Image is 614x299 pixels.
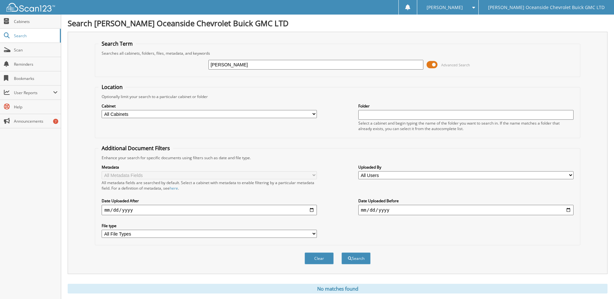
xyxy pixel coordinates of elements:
[14,61,58,67] span: Reminders
[68,284,608,293] div: No matches found
[98,83,126,91] legend: Location
[14,19,58,24] span: Cabinets
[6,3,55,12] img: scan123-logo-white.svg
[14,90,53,95] span: User Reports
[98,155,576,161] div: Enhance your search for specific documents using filters such as date and file type.
[305,252,334,264] button: Clear
[102,205,317,215] input: start
[358,198,574,204] label: Date Uploaded Before
[358,205,574,215] input: end
[441,62,470,67] span: Advanced Search
[53,119,58,124] div: 7
[488,6,605,9] span: [PERSON_NAME] Oceanside Chevrolet Buick GMC LTD
[14,118,58,124] span: Announcements
[14,76,58,81] span: Bookmarks
[98,94,576,99] div: Optionally limit your search to a particular cabinet or folder
[170,185,178,191] a: here
[14,33,57,39] span: Search
[98,145,173,152] legend: Additional Document Filters
[341,252,371,264] button: Search
[68,18,608,28] h1: Search [PERSON_NAME] Oceanside Chevrolet Buick GMC LTD
[358,164,574,170] label: Uploaded By
[358,120,574,131] div: Select a cabinet and begin typing the name of the folder you want to search in. If the name match...
[102,198,317,204] label: Date Uploaded After
[98,40,136,47] legend: Search Term
[102,164,317,170] label: Metadata
[14,47,58,53] span: Scan
[14,104,58,110] span: Help
[102,180,317,191] div: All metadata fields are searched by default. Select a cabinet with metadata to enable filtering b...
[427,6,463,9] span: [PERSON_NAME]
[102,103,317,109] label: Cabinet
[102,223,317,228] label: File type
[358,103,574,109] label: Folder
[98,50,576,56] div: Searches all cabinets, folders, files, metadata, and keywords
